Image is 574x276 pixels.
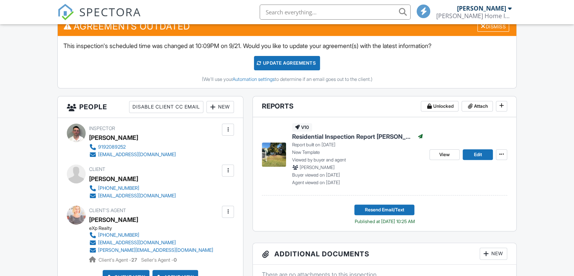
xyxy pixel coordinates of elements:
[79,4,141,20] span: SPECTORA
[89,214,138,225] div: [PERSON_NAME]
[98,240,176,246] div: [EMAIL_ADDRESS][DOMAIN_NAME]
[89,166,105,172] span: Client
[477,20,509,32] div: Dismiss
[57,10,141,26] a: SPECTORA
[98,232,139,238] div: [PHONE_NUMBER]
[89,208,126,213] span: Client's Agent
[58,36,516,88] div: This inspection's scheduled time was changed at 10:09PM on 9/21. Would you like to update your ag...
[89,132,138,143] div: [PERSON_NAME]
[131,257,137,263] strong: 27
[260,5,411,20] input: Search everything...
[58,96,243,118] h3: People
[232,76,274,82] a: Automation settings
[89,247,213,254] a: [PERSON_NAME][EMAIL_ADDRESS][DOMAIN_NAME]
[174,257,177,263] strong: 0
[98,144,126,150] div: 9192089252
[89,185,176,192] a: [PHONE_NUMBER]
[98,185,139,191] div: [PHONE_NUMBER]
[89,225,219,231] div: eXp Realty
[63,76,511,82] div: (We'll use your to determine if an email goes out to the client.)
[89,192,176,200] a: [EMAIL_ADDRESS][DOMAIN_NAME]
[480,248,507,260] div: New
[89,231,213,239] a: [PHONE_NUMBER]
[89,151,176,158] a: [EMAIL_ADDRESS][DOMAIN_NAME]
[89,126,115,131] span: Inspector
[436,12,512,20] div: J.B. Simpson Home Inspection
[89,239,213,247] a: [EMAIL_ADDRESS][DOMAIN_NAME]
[206,101,234,113] div: New
[254,56,320,70] div: Update Agreements
[141,257,177,263] span: Seller's Agent -
[98,257,138,263] span: Client's Agent -
[57,4,74,20] img: The Best Home Inspection Software - Spectora
[58,17,516,36] h3: Agreements Outdated
[98,247,213,253] div: [PERSON_NAME][EMAIL_ADDRESS][DOMAIN_NAME]
[253,243,516,265] h3: Additional Documents
[457,5,506,12] div: [PERSON_NAME]
[129,101,203,113] div: Disable Client CC Email
[98,193,176,199] div: [EMAIL_ADDRESS][DOMAIN_NAME]
[89,143,176,151] a: 9192089252
[98,152,176,158] div: [EMAIL_ADDRESS][DOMAIN_NAME]
[89,173,138,185] div: [PERSON_NAME]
